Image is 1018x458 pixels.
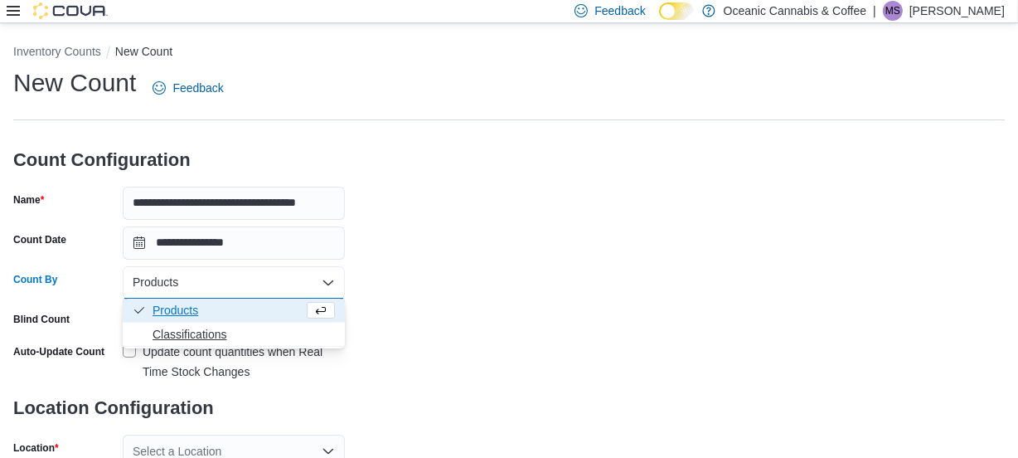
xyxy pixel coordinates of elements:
[883,1,903,21] div: Michael Smith
[13,233,66,246] label: Count Date
[13,45,101,58] button: Inventory Counts
[322,445,335,458] button: Open list of options
[123,323,345,347] button: Classifications
[13,382,345,435] h3: Location Configuration
[13,134,345,187] h3: Count Configuration
[133,272,178,292] span: Products
[873,1,876,21] p: |
[33,2,108,19] img: Cova
[13,441,59,455] label: Location
[909,1,1005,21] p: [PERSON_NAME]
[724,1,867,21] p: Oceanic Cannabis & Coffee
[13,345,104,358] label: Auto-Update Count
[13,66,136,100] h1: New Count
[153,302,303,319] span: Products
[172,80,223,96] span: Feedback
[115,45,172,58] button: New Count
[322,276,335,290] button: Close list of options
[143,342,345,382] div: Update count quantities when Real Time Stock Changes
[13,273,57,286] label: Count By
[13,193,44,207] label: Name
[123,299,345,323] button: Products
[146,71,230,105] a: Feedback
[123,299,345,347] div: Choose from the following options
[594,2,645,19] span: Feedback
[13,43,1005,63] nav: An example of EuiBreadcrumbs
[659,2,694,20] input: Dark Mode
[123,227,345,260] input: Press the down key to open a popover containing a calendar.
[659,20,660,21] span: Dark Mode
[13,313,70,326] div: Blind Count
[885,1,900,21] span: MS
[153,326,335,343] span: Classifications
